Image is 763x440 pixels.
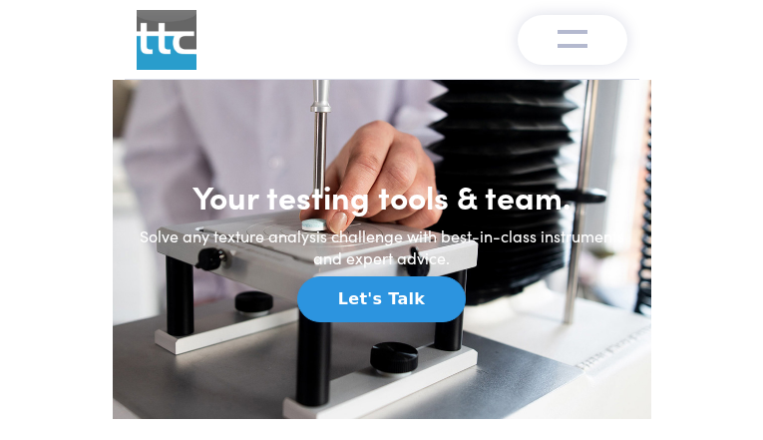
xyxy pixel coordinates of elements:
img: menu-v1.0.png [558,25,587,49]
button: Let's Talk [297,276,466,322]
h6: Solve any texture analysis challenge with best-in-class instruments and expert advice. [137,224,627,269]
img: ttc_logo_1x1_v1.0.png [137,10,196,70]
button: Toggle navigation [518,15,627,65]
h1: Your testing tools & team. [137,177,627,217]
